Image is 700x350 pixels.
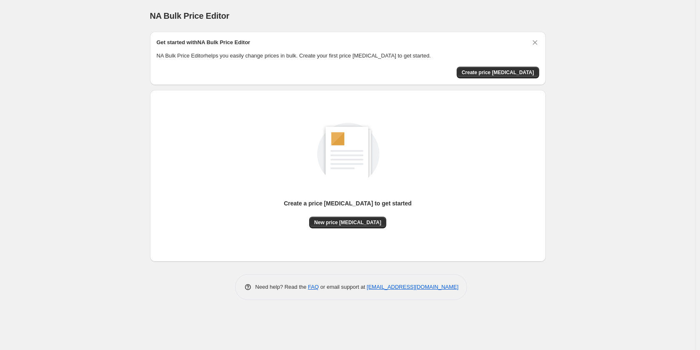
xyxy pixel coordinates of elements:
button: Dismiss card [531,38,539,47]
a: [EMAIL_ADDRESS][DOMAIN_NAME] [367,284,458,290]
span: Need help? Read the [255,284,308,290]
span: or email support at [319,284,367,290]
button: New price [MEDICAL_DATA] [309,217,386,228]
p: NA Bulk Price Editor helps you easily change prices in bulk. Create your first price [MEDICAL_DAT... [157,52,539,60]
span: New price [MEDICAL_DATA] [314,219,381,226]
p: Create a price [MEDICAL_DATA] to get started [284,199,412,207]
a: FAQ [308,284,319,290]
span: NA Bulk Price Editor [150,11,230,20]
button: Create price change job [457,67,539,78]
span: Create price [MEDICAL_DATA] [462,69,534,76]
h2: Get started with NA Bulk Price Editor [157,38,250,47]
